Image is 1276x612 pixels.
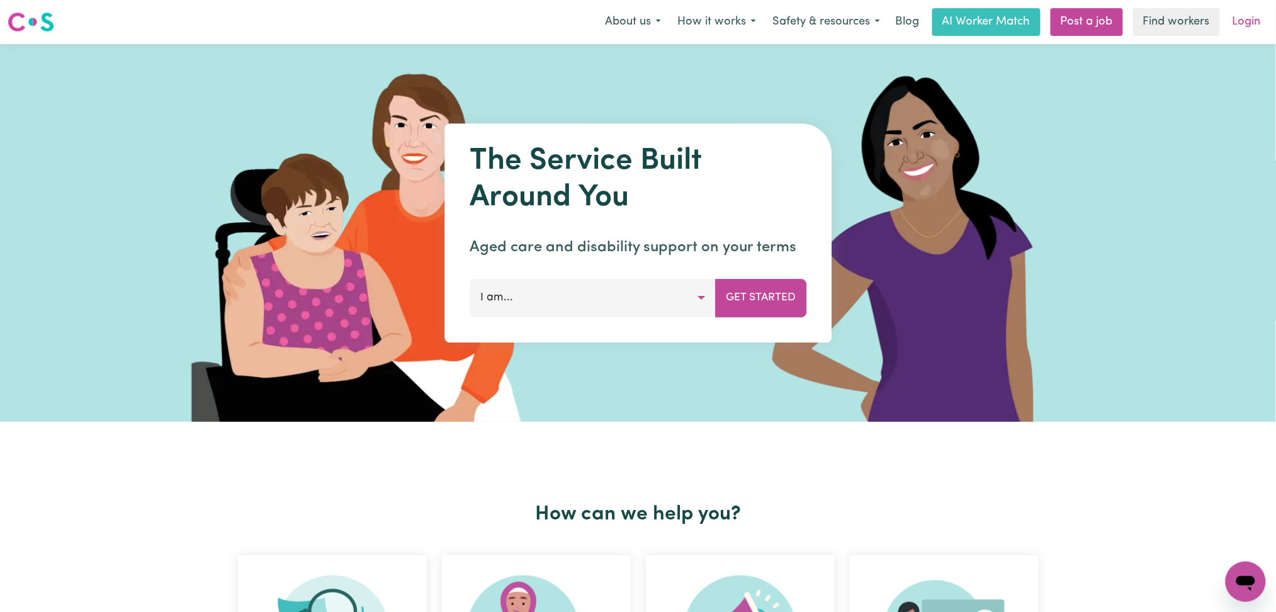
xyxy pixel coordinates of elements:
a: Login [1225,8,1268,36]
a: AI Worker Match [932,8,1041,36]
a: Post a job [1051,8,1123,36]
button: About us [597,9,669,35]
img: Careseekers logo [8,11,54,33]
iframe: Button to launch messaging window [1226,562,1266,602]
button: Safety & resources [764,9,888,35]
h2: How can we help you? [230,502,1046,526]
a: Blog [888,8,927,36]
button: How it works [669,9,764,35]
a: Careseekers logo [8,8,54,37]
h1: The Service Built Around You [470,144,806,216]
p: Aged care and disability support on your terms [470,236,806,259]
button: I am... [470,279,716,317]
a: Find workers [1133,8,1220,36]
button: Get Started [715,279,806,317]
